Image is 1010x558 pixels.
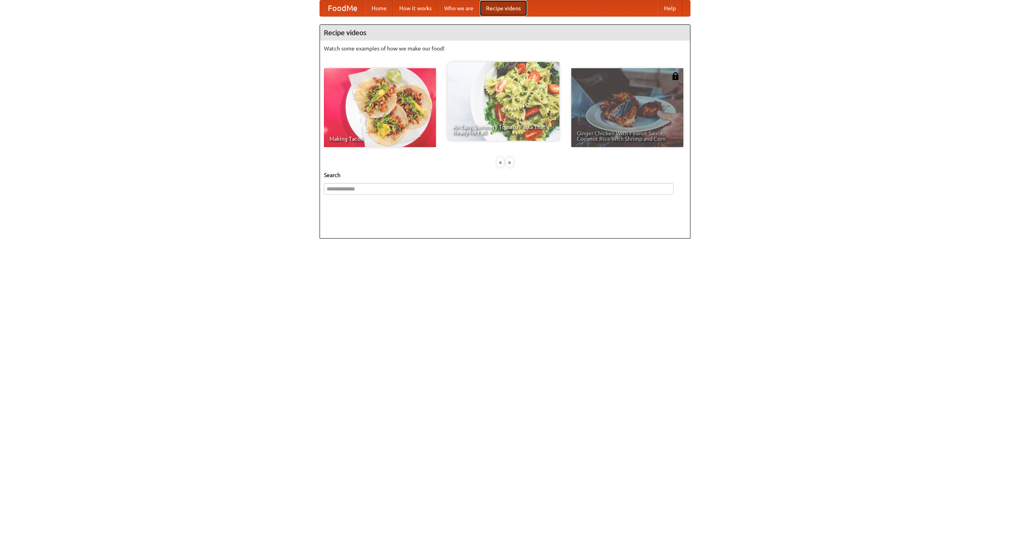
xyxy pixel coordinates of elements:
a: How it works [393,0,438,16]
a: Making Tacos [324,68,436,147]
span: An Easy, Summery Tomato Pasta That's Ready for Fall [453,124,554,135]
p: Watch some examples of how we make our food! [324,45,686,52]
h5: Search [324,171,686,179]
div: « [497,157,504,167]
a: Recipe videos [480,0,527,16]
span: Making Tacos [329,136,430,142]
a: Help [658,0,682,16]
div: » [506,157,513,167]
a: Home [365,0,393,16]
h4: Recipe videos [320,25,690,41]
a: Who we are [438,0,480,16]
img: 483408.png [671,72,679,80]
a: An Easy, Summery Tomato Pasta That's Ready for Fall [447,62,559,141]
a: FoodMe [320,0,365,16]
